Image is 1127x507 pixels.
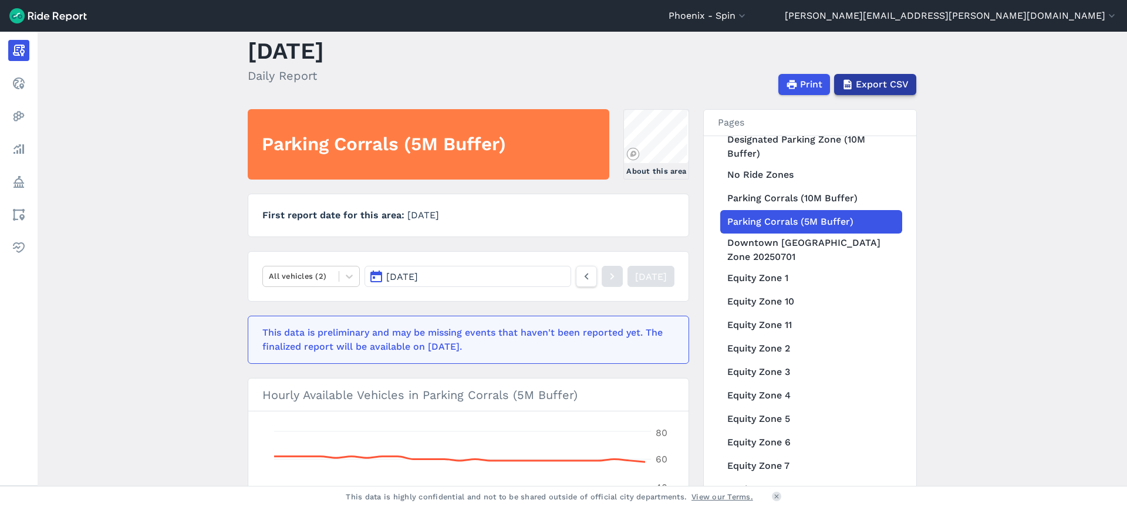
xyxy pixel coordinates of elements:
[8,237,29,258] a: Health
[656,427,667,438] tspan: 80
[704,110,916,136] h3: Pages
[720,130,902,163] a: Designated Parking Zone (10M Buffer)
[720,407,902,431] a: Equity Zone 5
[262,326,667,354] div: This data is preliminary and may be missing events that haven't been reported yet. The finalized ...
[248,67,324,84] h2: Daily Report
[626,147,640,161] a: Mapbox logo
[720,454,902,478] a: Equity Zone 7
[8,138,29,160] a: Analyze
[691,491,753,502] a: View our Terms.
[720,431,902,454] a: Equity Zone 6
[669,9,748,23] button: Phoenix - Spin
[8,106,29,127] a: Heatmaps
[407,209,439,221] span: [DATE]
[720,478,902,501] a: Equity Zone 8
[386,271,418,282] span: [DATE]
[623,109,689,180] a: About this area
[856,77,909,92] span: Export CSV
[720,210,902,234] a: Parking Corrals (5M Buffer)
[656,454,667,465] tspan: 60
[720,163,902,187] a: No Ride Zones
[8,171,29,192] a: Policy
[262,131,505,157] h2: Parking Corrals (5M Buffer)
[8,204,29,225] a: Areas
[720,313,902,337] a: Equity Zone 11
[8,40,29,61] a: Report
[720,337,902,360] a: Equity Zone 2
[785,9,1118,23] button: [PERSON_NAME][EMAIL_ADDRESS][PERSON_NAME][DOMAIN_NAME]
[720,187,902,210] a: Parking Corrals (10M Buffer)
[720,384,902,407] a: Equity Zone 4
[834,74,916,95] button: Export CSV
[626,165,686,177] div: About this area
[778,74,830,95] button: Print
[262,209,407,221] span: First report date for this area
[248,378,689,411] h3: Hourly Available Vehicles in Parking Corrals (5M Buffer)
[656,482,667,493] tspan: 40
[365,266,571,287] button: [DATE]
[720,290,902,313] a: Equity Zone 10
[720,360,902,384] a: Equity Zone 3
[720,234,902,266] a: Downtown [GEOGRAPHIC_DATA] Zone 20250701
[800,77,822,92] span: Print
[627,266,674,287] a: [DATE]
[248,35,324,67] h1: [DATE]
[9,8,87,23] img: Ride Report
[8,73,29,94] a: Realtime
[720,266,902,290] a: Equity Zone 1
[624,110,687,163] canvas: Map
